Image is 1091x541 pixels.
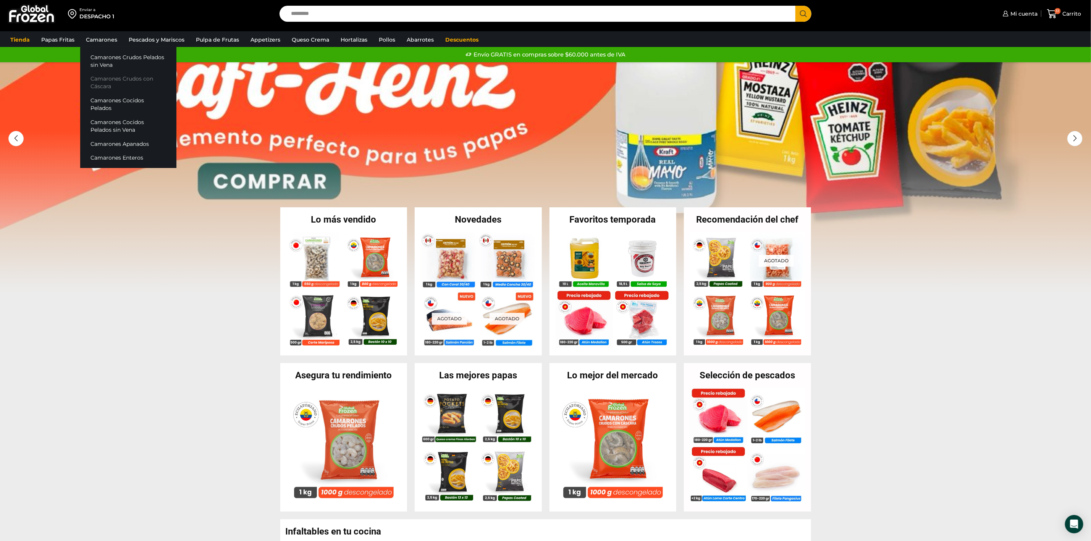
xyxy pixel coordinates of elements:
[80,94,176,115] a: Camarones Cocidos Pelados
[80,151,176,165] a: Camarones Enteros
[68,7,79,20] img: address-field-icon.svg
[375,32,399,47] a: Pollos
[80,115,176,137] a: Camarones Cocidos Pelados sin Vena
[288,32,333,47] a: Queso Crema
[80,50,176,72] a: Camarones Crudos Pelados sin Vena
[415,215,542,224] h2: Novedades
[415,371,542,380] h2: Las mejores papas
[1045,5,1083,23] a: 31 Carrito
[125,32,188,47] a: Pescados y Mariscos
[1001,6,1038,21] a: Mi cuenta
[1009,10,1038,18] span: Mi cuenta
[79,7,114,13] div: Enviar a
[550,215,677,224] h2: Favoritos temporada
[80,72,176,94] a: Camarones Crudos con Cáscara
[286,527,811,536] h2: Infaltables en tu cocina
[337,32,371,47] a: Hortalizas
[684,215,811,224] h2: Recomendación del chef
[79,13,114,20] div: DESPACHO 1
[8,131,24,146] div: Previous slide
[82,32,121,47] a: Camarones
[550,371,677,380] h2: Lo mejor del mercado
[795,6,811,22] button: Search button
[684,371,811,380] h2: Selección de pescados
[6,32,34,47] a: Tienda
[192,32,243,47] a: Pulpa de Frutas
[247,32,284,47] a: Appetizers
[280,371,407,380] h2: Asegura tu rendimiento
[280,215,407,224] h2: Lo más vendido
[432,313,467,325] p: Agotado
[80,137,176,151] a: Camarones Apanados
[1067,131,1083,146] div: Next slide
[441,32,482,47] a: Descuentos
[403,32,438,47] a: Abarrotes
[37,32,78,47] a: Papas Fritas
[1061,10,1081,18] span: Carrito
[1055,8,1061,14] span: 31
[1065,515,1083,533] div: Open Intercom Messenger
[490,313,525,325] p: Agotado
[759,255,794,266] p: Agotado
